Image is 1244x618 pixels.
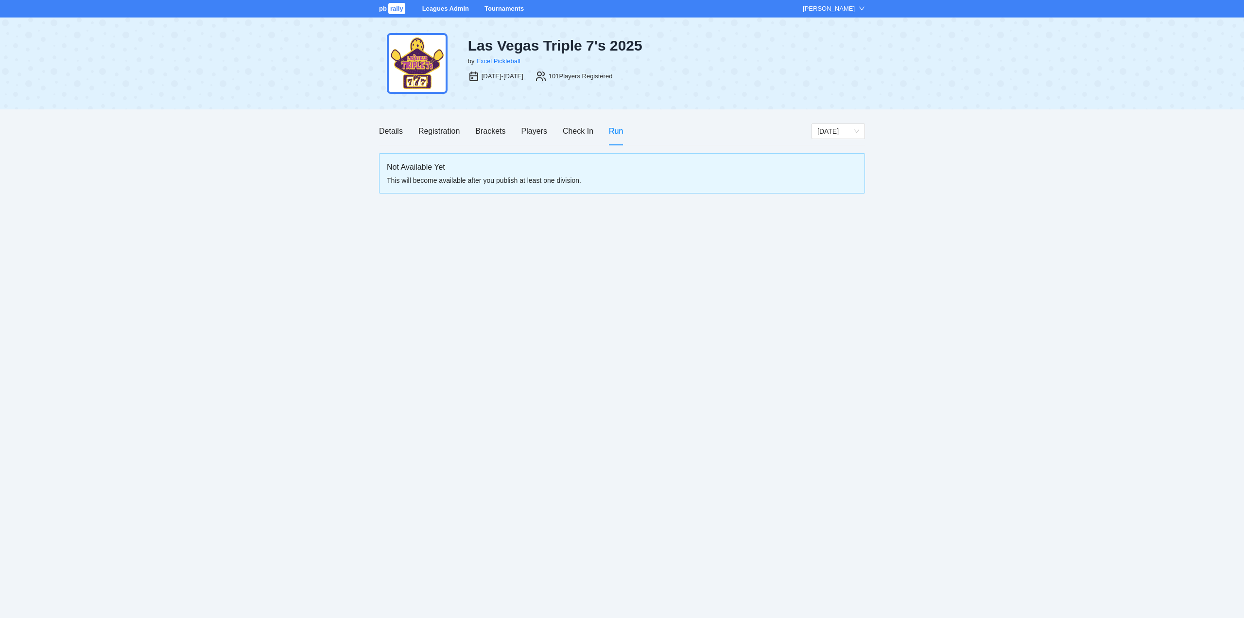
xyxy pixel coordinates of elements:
div: Not Available Yet [387,161,857,173]
div: Details [379,125,403,137]
div: [PERSON_NAME] [803,4,855,14]
a: Leagues Admin [422,5,469,12]
div: Players [521,125,547,137]
div: Check In [563,125,593,137]
a: Excel Pickleball [476,57,520,65]
span: pb [379,5,387,12]
div: 101 Players Registered [549,71,613,81]
a: pbrally [379,5,407,12]
div: Registration [418,125,460,137]
span: Friday [817,124,859,139]
span: rally [388,3,405,14]
div: This will become available after you publish at least one division. [387,175,857,186]
img: tiple-sevens-24.png [387,33,448,94]
span: down [859,5,865,12]
div: Run [609,125,623,137]
div: [DATE]-[DATE] [482,71,523,81]
a: Tournaments [484,5,524,12]
div: Brackets [475,125,505,137]
div: Las Vegas Triple 7's 2025 [468,37,695,54]
div: by [468,56,475,66]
